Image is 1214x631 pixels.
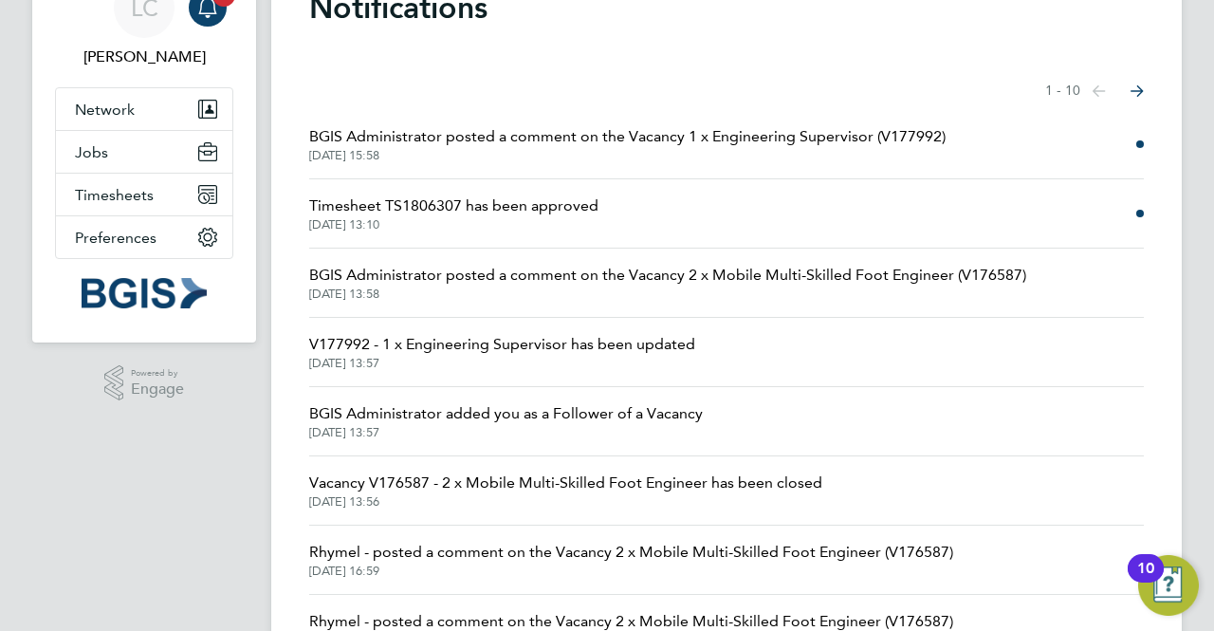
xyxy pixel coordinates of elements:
[131,381,184,398] span: Engage
[55,46,233,68] span: Lewis Cannon
[1137,568,1154,593] div: 10
[56,88,232,130] button: Network
[309,217,598,232] span: [DATE] 13:10
[309,425,703,440] span: [DATE] 13:57
[1045,72,1144,110] nav: Select page of notifications list
[1045,82,1080,101] span: 1 - 10
[309,195,598,232] a: Timesheet TS1806307 has been approved[DATE] 13:10
[309,287,1026,302] span: [DATE] 13:58
[309,472,822,494] span: Vacancy V176587 - 2 x Mobile Multi-Skilled Foot Engineer has been closed
[309,333,695,371] a: V177992 - 1 x Engineering Supervisor has been updated[DATE] 13:57
[309,356,695,371] span: [DATE] 13:57
[309,148,946,163] span: [DATE] 15:58
[75,101,135,119] span: Network
[309,333,695,356] span: V177992 - 1 x Engineering Supervisor has been updated
[309,472,822,510] a: Vacancy V176587 - 2 x Mobile Multi-Skilled Foot Engineer has been closed[DATE] 13:56
[309,264,1026,302] a: BGIS Administrator posted a comment on the Vacancy 2 x Mobile Multi-Skilled Foot Engineer (V17658...
[309,125,946,148] span: BGIS Administrator posted a comment on the Vacancy 1 x Engineering Supervisor (V177992)
[309,541,953,579] a: Rhymel - posted a comment on the Vacancy 2 x Mobile Multi-Skilled Foot Engineer (V176587)[DATE] 1...
[131,365,184,381] span: Powered by
[309,402,703,440] a: BGIS Administrator added you as a Follower of a Vacancy[DATE] 13:57
[75,229,156,247] span: Preferences
[309,402,703,425] span: BGIS Administrator added you as a Follower of a Vacancy
[1138,555,1199,616] button: Open Resource Center, 10 new notifications
[82,278,207,308] img: bgis-logo-retina.png
[309,541,953,564] span: Rhymel - posted a comment on the Vacancy 2 x Mobile Multi-Skilled Foot Engineer (V176587)
[309,264,1026,287] span: BGIS Administrator posted a comment on the Vacancy 2 x Mobile Multi-Skilled Foot Engineer (V176587)
[55,278,233,308] a: Go to home page
[56,174,232,215] button: Timesheets
[309,125,946,163] a: BGIS Administrator posted a comment on the Vacancy 1 x Engineering Supervisor (V177992)[DATE] 15:58
[75,186,154,204] span: Timesheets
[75,143,108,161] span: Jobs
[56,131,232,173] button: Jobs
[309,494,822,510] span: [DATE] 13:56
[309,195,598,217] span: Timesheet TS1806307 has been approved
[56,216,232,258] button: Preferences
[104,365,185,401] a: Powered byEngage
[309,564,953,579] span: [DATE] 16:59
